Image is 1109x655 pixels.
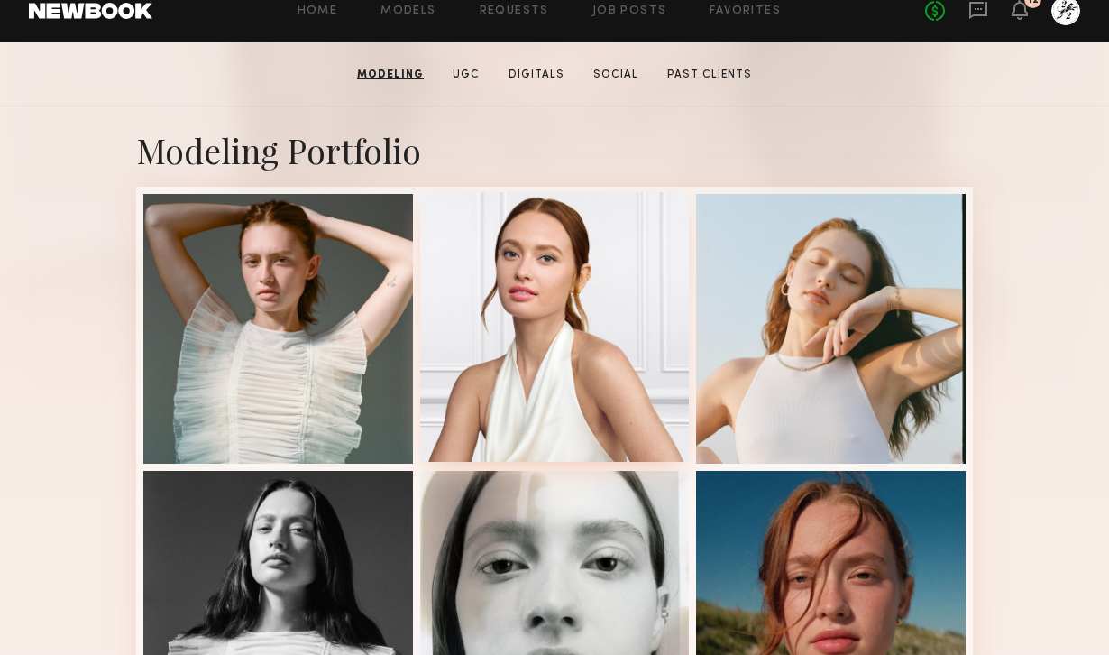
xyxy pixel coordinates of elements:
a: Modeling [350,67,431,83]
a: Home [298,5,338,17]
a: Requests [480,5,549,17]
a: Job Posts [592,5,667,17]
a: Favorites [710,5,781,17]
a: UGC [445,67,487,83]
a: Past Clients [660,67,759,83]
div: Modeling Portfolio [136,128,973,172]
a: Social [586,67,646,83]
a: Models [380,5,435,17]
a: Digitals [501,67,572,83]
